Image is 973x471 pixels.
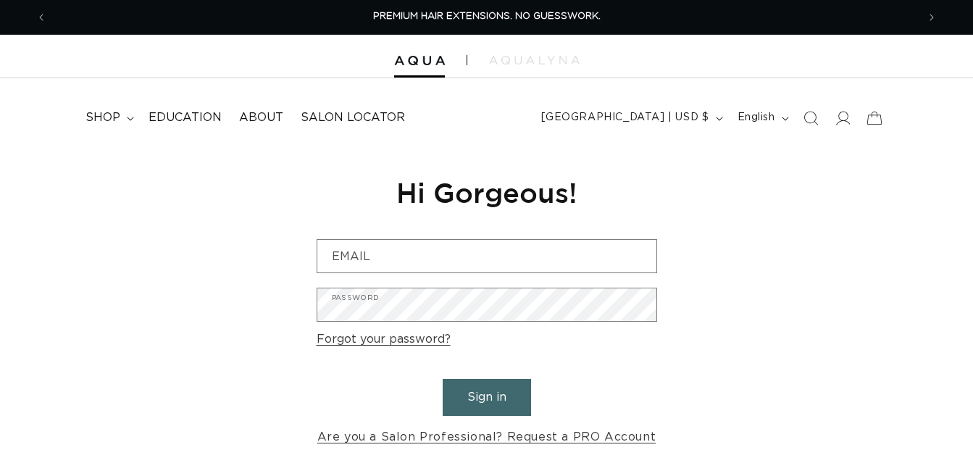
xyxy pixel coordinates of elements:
a: Forgot your password? [317,329,451,350]
span: About [239,110,283,125]
input: Email [317,240,656,272]
a: Are you a Salon Professional? Request a PRO Account [317,427,656,448]
summary: Search [795,102,827,134]
img: aqualyna.com [489,56,580,64]
span: Education [149,110,222,125]
img: Aqua Hair Extensions [394,56,445,66]
a: About [230,101,292,134]
summary: shop [77,101,140,134]
a: Education [140,101,230,134]
a: Salon Locator [292,101,414,134]
button: [GEOGRAPHIC_DATA] | USD $ [533,104,729,132]
span: [GEOGRAPHIC_DATA] | USD $ [541,110,709,125]
button: Next announcement [916,4,948,31]
button: English [729,104,795,132]
span: Salon Locator [301,110,405,125]
h1: Hi Gorgeous! [317,175,657,210]
button: Previous announcement [25,4,57,31]
span: PREMIUM HAIR EXTENSIONS. NO GUESSWORK. [373,12,601,21]
span: English [738,110,775,125]
span: shop [85,110,120,125]
button: Sign in [443,379,531,416]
